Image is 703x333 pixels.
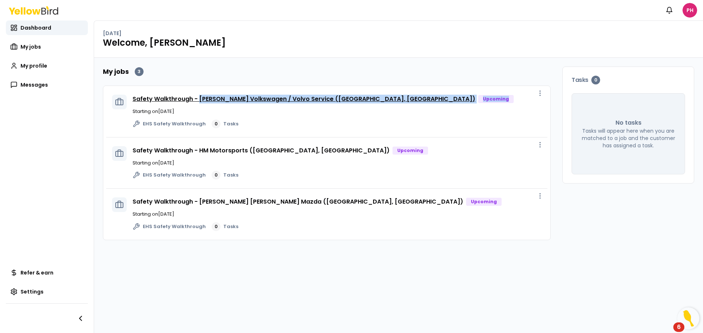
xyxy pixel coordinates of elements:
[212,120,220,128] div: 0
[572,76,685,84] h3: Tasks
[143,120,206,128] span: EHS Safety Walkthrough
[591,76,600,84] div: 0
[6,284,88,299] a: Settings
[677,307,699,329] button: Open Resource Center, 6 new notifications
[6,265,88,280] a: Refer & earn
[133,146,390,155] a: Safety Walkthrough - HM Motorsports ([GEOGRAPHIC_DATA], [GEOGRAPHIC_DATA])
[21,288,44,295] span: Settings
[682,3,697,18] span: PH
[6,77,88,92] a: Messages
[6,58,88,73] a: My profile
[21,43,41,50] span: My jobs
[103,30,122,37] p: [DATE]
[133,159,542,167] p: Starting on [DATE]
[21,24,51,31] span: Dashboard
[21,62,47,69] span: My profile
[212,222,220,231] div: 0
[133,197,463,206] a: Safety Walkthrough - [PERSON_NAME] [PERSON_NAME] Mazda ([GEOGRAPHIC_DATA], [GEOGRAPHIC_DATA])
[103,67,129,77] h2: My jobs
[581,127,676,149] p: Tasks will appear here when you are matched to a job and the customer has assigned a task.
[212,222,238,231] a: 0Tasks
[393,147,428,155] div: Upcoming
[212,171,220,179] div: 0
[466,198,502,206] div: Upcoming
[135,67,144,76] div: 3
[6,39,88,54] a: My jobs
[615,118,641,127] p: No tasks
[133,108,542,115] p: Starting on [DATE]
[212,171,238,179] a: 0Tasks
[133,95,475,103] a: Safety Walkthrough - [PERSON_NAME] Volkswagen / Volvo Service ([GEOGRAPHIC_DATA], [GEOGRAPHIC_DATA])
[478,95,514,103] div: Upcoming
[143,223,206,230] span: EHS Safety Walkthrough
[6,20,88,35] a: Dashboard
[21,269,53,276] span: Refer & earn
[21,81,48,88] span: Messages
[103,37,694,49] h1: Welcome, [PERSON_NAME]
[133,211,542,218] p: Starting on [DATE]
[143,171,206,179] span: EHS Safety Walkthrough
[212,120,238,128] a: 0Tasks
